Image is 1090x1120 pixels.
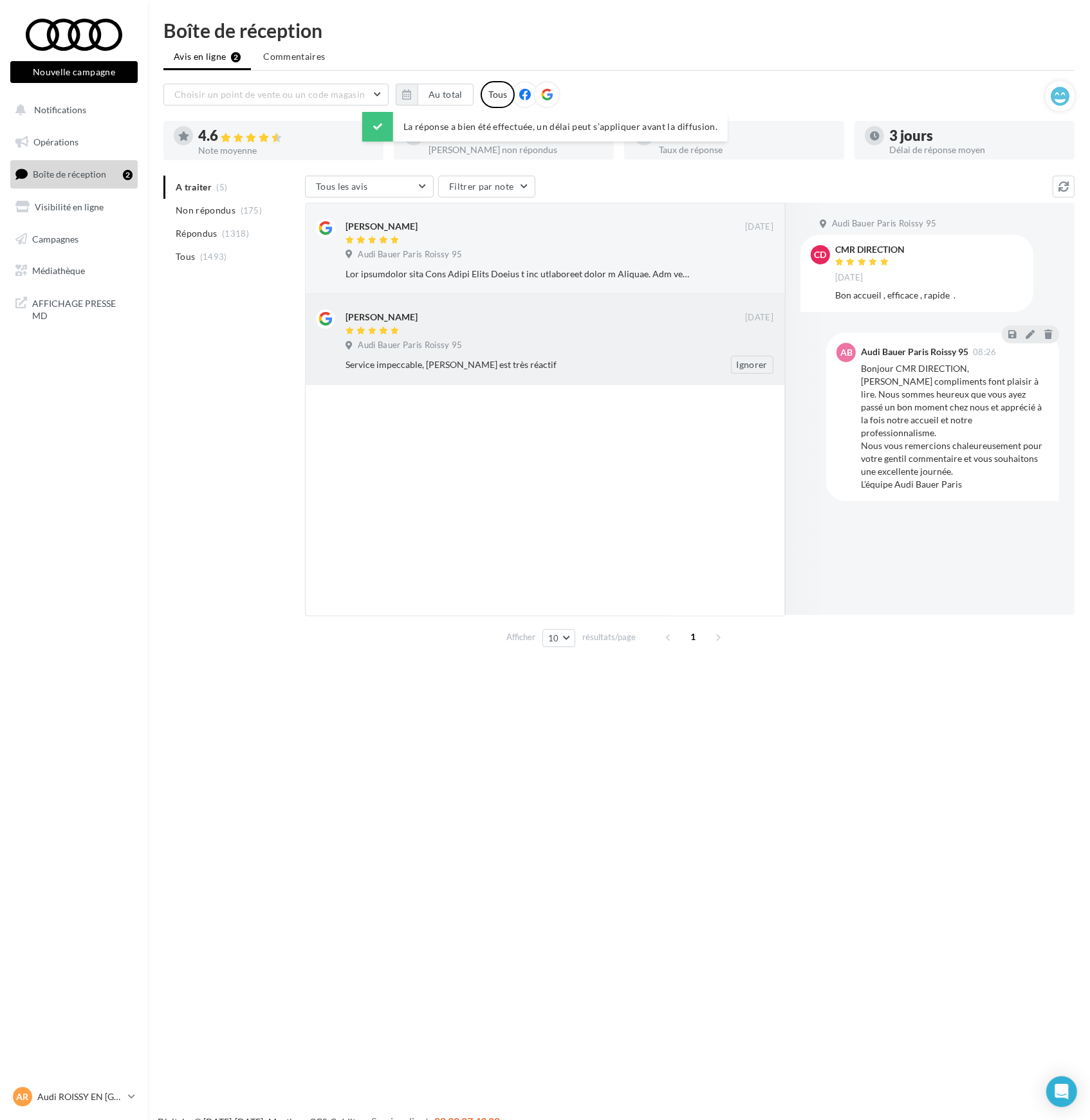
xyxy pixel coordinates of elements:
div: Open Intercom Messenger [1046,1076,1077,1107]
button: Au total [396,84,474,106]
div: [PERSON_NAME] [346,311,418,324]
div: Tous [481,81,515,108]
span: 08:26 [973,348,997,356]
p: Audi ROISSY EN [GEOGRAPHIC_DATA] [37,1090,123,1103]
span: (175) [241,205,263,216]
span: Afficher [506,631,535,643]
span: Choisir un point de vente ou un code magasin [174,89,365,100]
div: Note moyenne [198,146,373,155]
span: [DATE] [745,221,773,233]
button: Tous les avis [305,176,434,197]
button: Choisir un point de vente ou un code magasin [163,84,389,106]
span: 10 [548,633,559,643]
span: 1 [683,627,704,647]
a: Boîte de réception2 [8,160,140,188]
div: 88 % [659,129,834,143]
span: Audi Bauer Paris Roissy 95 [358,340,462,351]
span: Audi Bauer Paris Roissy 95 [358,249,462,261]
span: (1493) [200,252,227,262]
span: Répondus [176,227,217,240]
span: AFFICHAGE PRESSE MD [32,295,133,322]
div: Boîte de réception [163,21,1075,40]
span: Campagnes [32,233,79,244]
div: 4.6 [198,129,373,143]
span: Boîte de réception [33,169,106,179]
a: Campagnes [8,226,140,253]
div: Bon accueil , efficace , rapide . [835,289,1023,302]
a: AR Audi ROISSY EN [GEOGRAPHIC_DATA] [10,1085,138,1109]
div: [PERSON_NAME] [346,220,418,233]
button: Notifications [8,96,135,124]
div: 3 jours [889,129,1064,143]
span: Visibilité en ligne [35,201,104,212]
span: Audi Bauer Paris Roissy 95 [832,218,936,230]
div: Audi Bauer Paris Roissy 95 [861,347,968,356]
span: AB [840,346,853,359]
div: Bonjour CMR DIRECTION, [PERSON_NAME] compliments font plaisir à lire. Nous sommes heureux que vou... [861,362,1049,491]
span: Non répondus [176,204,236,217]
span: Médiathèque [32,265,85,276]
span: Tous les avis [316,181,368,192]
button: Ignorer [731,356,773,374]
button: Au total [418,84,474,106]
div: Service impeccable, [PERSON_NAME] est très réactif [346,358,690,371]
div: Lor ipsumdolor sita Cons Adipi Elits Doeius t inc utlaboreet dolor m Aliquae. Adm ve quisnos exer... [346,268,690,280]
button: Nouvelle campagne [10,61,138,83]
button: 10 [542,629,575,647]
span: AR [17,1090,29,1103]
span: Opérations [33,136,79,147]
div: La réponse a bien été effectuée, un délai peut s’appliquer avant la diffusion. [362,112,728,142]
span: [DATE] [745,312,773,324]
button: Filtrer par note [438,176,535,197]
a: Médiathèque [8,257,140,284]
span: CD [815,248,827,261]
div: CMR DIRECTION [835,245,905,254]
div: Délai de réponse moyen [889,145,1064,154]
a: AFFICHAGE PRESSE MD [8,289,140,327]
a: Visibilité en ligne [8,194,140,221]
span: résultats/page [582,631,636,643]
a: Opérations [8,129,140,156]
div: 2 [123,170,133,180]
div: Taux de réponse [659,145,834,154]
span: (1318) [222,228,249,239]
span: Commentaires [263,50,325,63]
span: Tous [176,250,195,263]
span: Notifications [34,104,86,115]
span: [DATE] [835,272,864,284]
